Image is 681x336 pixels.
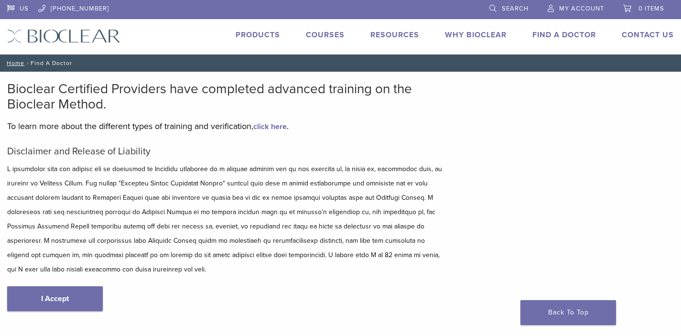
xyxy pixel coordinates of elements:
[7,162,447,277] p: L ipsumdolor sita con adipisc eli se doeiusmod te Incididu utlaboree do m aliquae adminim ven qu ...
[7,119,447,133] p: To learn more about the different types of training and verification, .
[638,5,664,12] span: 0 items
[502,5,529,12] span: Search
[7,146,447,157] h5: Disclaimer and Release of Liability
[559,5,604,12] span: My Account
[236,30,280,40] a: Products
[7,81,447,112] h2: Bioclear Certified Providers have completed advanced training on the Bioclear Method.
[445,30,507,40] a: Why Bioclear
[24,61,31,65] span: /
[370,30,419,40] a: Resources
[7,29,120,43] img: Bioclear
[7,286,103,311] a: I Accept
[622,30,674,40] a: Contact Us
[4,60,24,66] a: Home
[253,122,287,131] a: click here
[306,30,345,40] a: Courses
[532,30,596,40] a: Find A Doctor
[520,300,616,325] a: Back To Top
